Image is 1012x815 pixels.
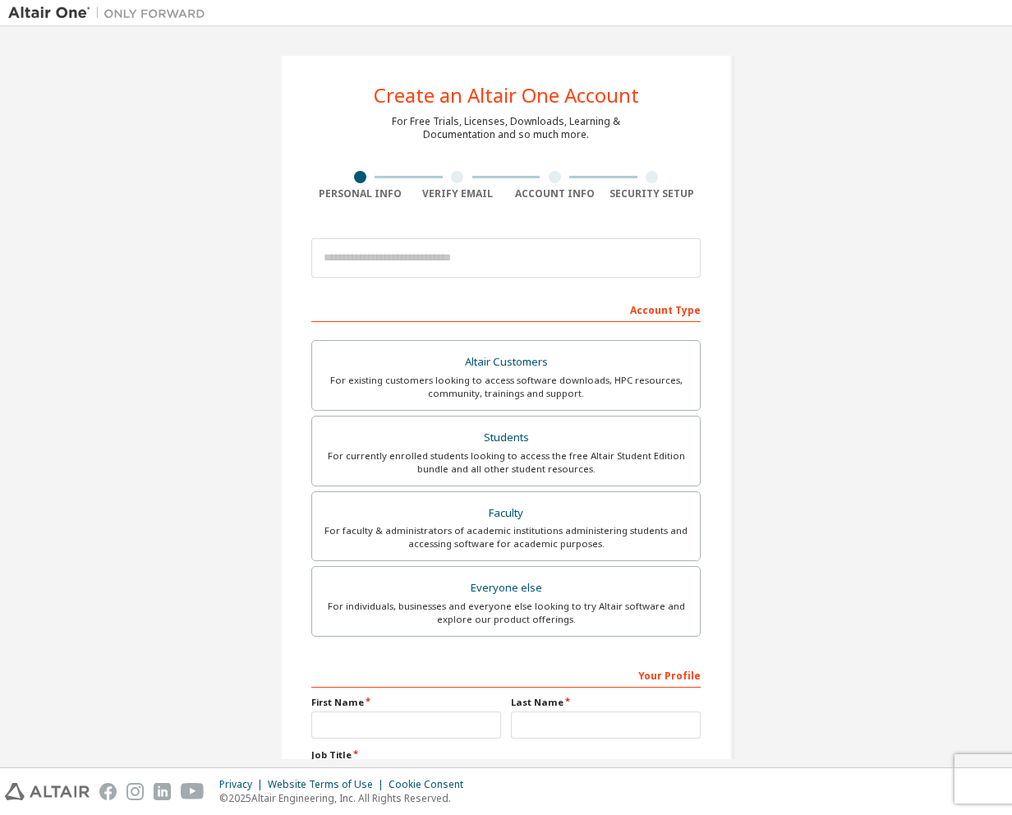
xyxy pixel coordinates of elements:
div: Security Setup [604,187,701,200]
img: youtube.svg [181,783,205,800]
div: Students [322,426,690,449]
div: Faculty [322,502,690,525]
div: Website Terms of Use [268,778,389,791]
div: Create an Altair One Account [374,85,639,105]
div: Everyone else [322,577,690,600]
div: Verify Email [409,187,507,200]
div: Your Profile [311,661,701,688]
label: First Name [311,696,501,709]
img: instagram.svg [126,783,144,800]
label: Last Name [511,696,701,709]
p: © 2025 Altair Engineering, Inc. All Rights Reserved. [219,791,473,805]
div: Personal Info [311,187,409,200]
img: Altair One [8,5,214,21]
div: Privacy [219,778,268,791]
div: For Free Trials, Licenses, Downloads, Learning & Documentation and so much more. [392,115,620,141]
label: Job Title [311,748,701,762]
div: For existing customers looking to access software downloads, HPC resources, community, trainings ... [322,374,690,400]
img: altair_logo.svg [5,783,90,800]
div: Cookie Consent [389,778,473,791]
div: Altair Customers [322,351,690,374]
div: For currently enrolled students looking to access the free Altair Student Edition bundle and all ... [322,449,690,476]
div: Account Info [506,187,604,200]
div: For individuals, businesses and everyone else looking to try Altair software and explore our prod... [322,600,690,626]
div: For faculty & administrators of academic institutions administering students and accessing softwa... [322,524,690,550]
img: facebook.svg [99,783,117,800]
div: Account Type [311,296,701,322]
img: linkedin.svg [154,783,171,800]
